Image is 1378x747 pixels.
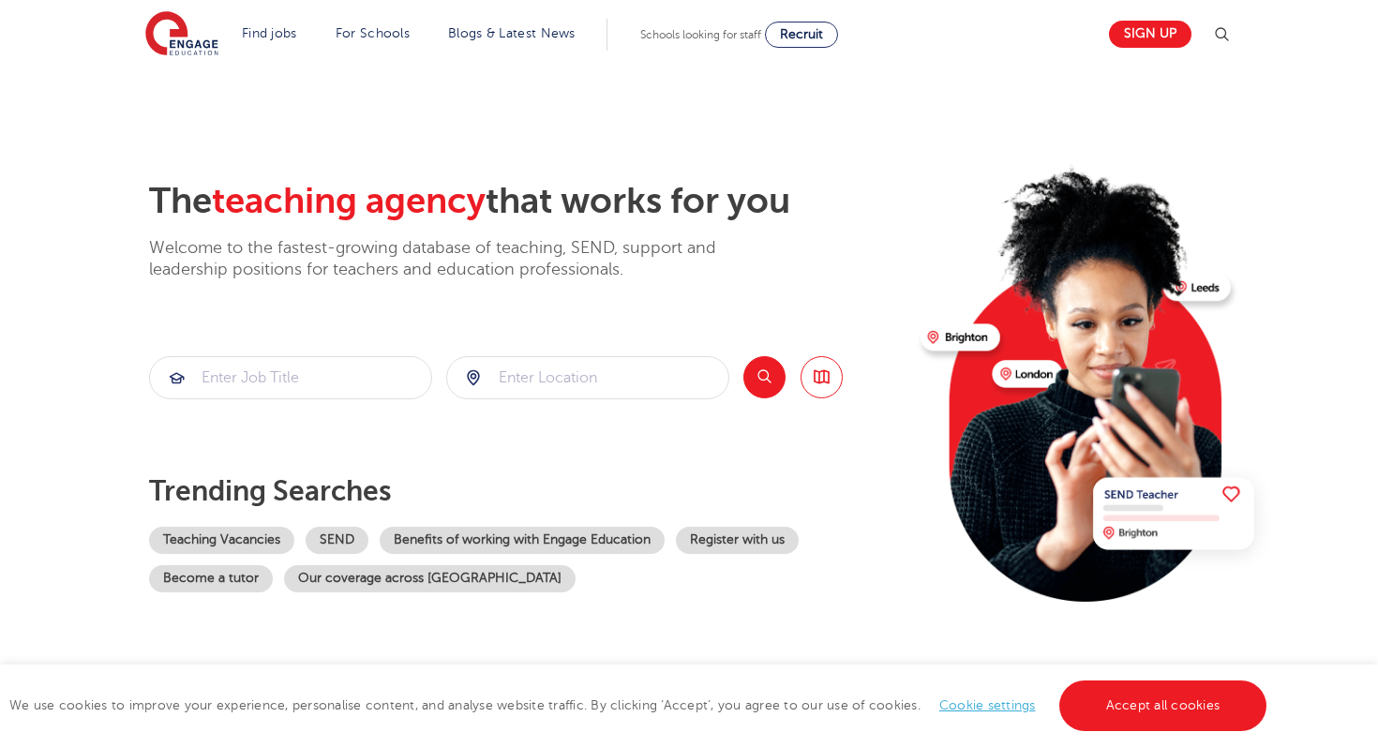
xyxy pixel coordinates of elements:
[448,26,576,40] a: Blogs & Latest News
[1059,680,1267,731] a: Accept all cookies
[212,181,486,221] span: teaching agency
[149,527,294,554] a: Teaching Vacancies
[676,527,799,554] a: Register with us
[242,26,297,40] a: Find jobs
[149,356,432,399] div: Submit
[780,27,823,41] span: Recruit
[149,180,906,223] h2: The that works for you
[765,22,838,48] a: Recruit
[446,356,729,399] div: Submit
[336,26,410,40] a: For Schools
[149,565,273,592] a: Become a tutor
[149,237,768,281] p: Welcome to the fastest-growing database of teaching, SEND, support and leadership positions for t...
[150,357,431,398] input: Submit
[9,698,1271,712] span: We use cookies to improve your experience, personalise content, and analyse website traffic. By c...
[1109,21,1191,48] a: Sign up
[640,28,761,41] span: Schools looking for staff
[939,698,1036,712] a: Cookie settings
[743,356,786,398] button: Search
[380,527,665,554] a: Benefits of working with Engage Education
[447,357,728,398] input: Submit
[306,527,368,554] a: SEND
[145,11,218,58] img: Engage Education
[149,474,906,508] p: Trending searches
[284,565,576,592] a: Our coverage across [GEOGRAPHIC_DATA]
